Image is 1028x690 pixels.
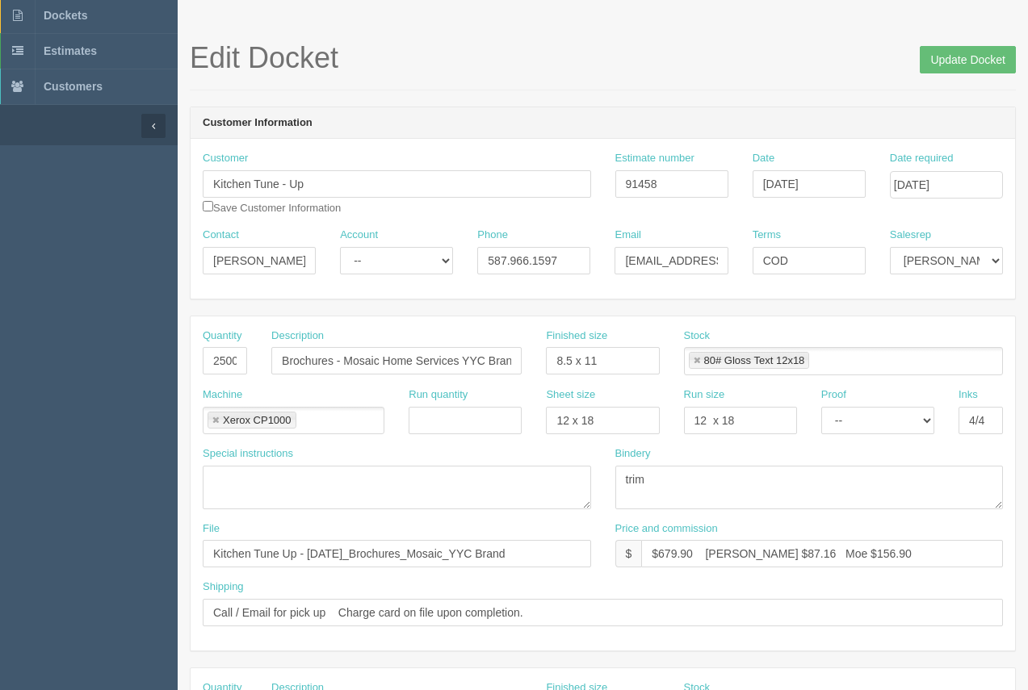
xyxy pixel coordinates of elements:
label: Price and commission [615,521,718,537]
label: Contact [203,228,239,243]
label: Bindery [615,446,651,462]
label: File [203,521,220,537]
label: Terms [753,228,781,243]
label: Stock [684,328,711,344]
label: Estimate number [615,151,694,166]
textarea: trim [615,466,1004,509]
label: Proof [821,387,846,403]
input: Update Docket [920,46,1016,73]
label: Date [753,151,774,166]
label: Run quantity [409,387,468,403]
label: Date required [890,151,954,166]
label: Quantity [203,328,241,344]
label: Email [615,228,641,243]
div: 80# Gloss Text 12x18 [704,355,805,366]
span: Estimates [44,44,97,57]
label: Finished size [546,328,607,344]
label: Salesrep [890,228,931,243]
label: Shipping [203,579,244,595]
header: Customer Information [191,107,1015,140]
label: Machine [203,387,242,403]
label: Description [271,328,324,344]
label: Run size [684,387,725,403]
span: Dockets [44,9,87,22]
label: Special instructions [203,446,293,462]
div: $ [615,540,642,567]
label: Customer [203,151,248,166]
label: Inks [959,387,978,403]
h1: Edit Docket [190,42,1016,74]
label: Phone [477,228,508,243]
input: Enter customer name [203,170,591,198]
label: Sheet size [546,387,595,403]
div: Save Customer Information [203,151,591,215]
span: Customers [44,80,103,93]
div: Xerox CP1000 [223,415,292,425]
label: Account [340,228,378,243]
